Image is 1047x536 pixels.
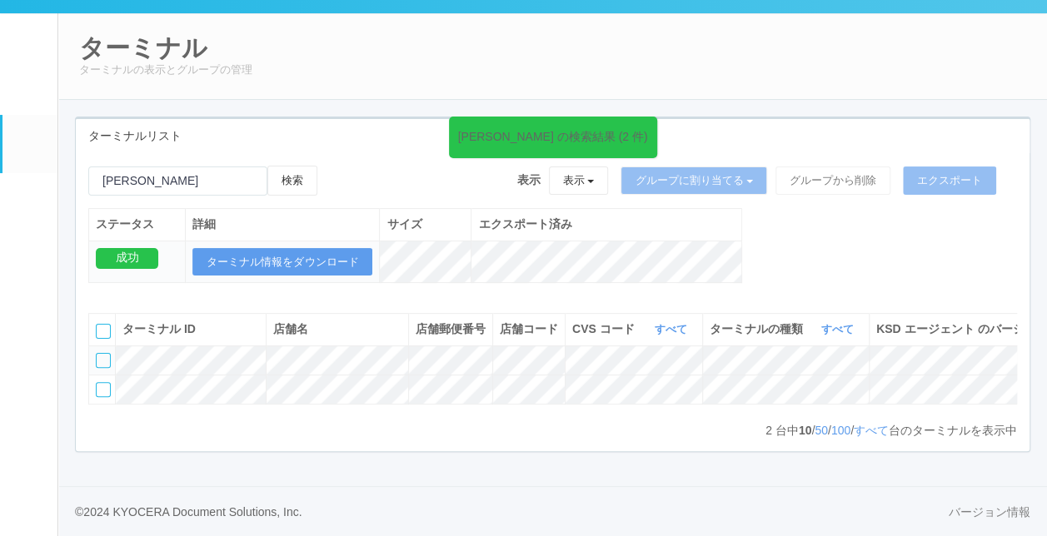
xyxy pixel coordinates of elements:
[710,320,807,338] span: ターミナルの種類
[76,119,1030,153] div: ターミナルリスト
[79,34,1026,62] h2: ターミナル
[2,115,57,173] a: ターミナル
[96,248,158,269] div: 成功
[817,321,862,338] button: すべて
[75,505,302,519] span: © 2024 KYOCERA Document Solutions, Inc.
[192,216,372,233] div: 詳細
[122,320,259,338] div: ターミナル ID
[655,323,691,335] a: すべて
[949,504,1030,521] a: バージョン情報
[815,424,828,437] a: 50
[2,275,57,326] a: クライアントリンク
[416,322,486,335] span: 店舗郵便番号
[876,322,1047,335] span: KSD エージェント のバージョン
[775,166,890,195] button: グループから削除
[651,321,696,338] button: すべて
[2,12,57,63] a: イベントログ
[478,216,735,233] div: エクスポート済み
[500,322,558,335] span: 店舗コード
[854,424,889,437] a: すべて
[621,166,767,195] button: グループに割り当てる
[2,225,57,275] a: メンテナンス通知
[765,424,775,437] span: 2
[517,171,541,189] span: 表示
[386,216,464,233] div: サイズ
[2,173,57,224] a: パッケージ
[267,166,317,196] button: 検索
[2,326,57,377] a: アラート設定
[799,424,812,437] span: 10
[96,216,178,233] div: ステータス
[2,378,57,429] a: コンテンツプリント
[549,166,609,195] button: 表示
[79,62,1026,78] p: ターミナルの表示とグループの管理
[192,248,372,276] button: ターミナル情報をダウンロード
[273,322,308,335] span: 店舗名
[765,422,1017,439] p: 台中 / / / 台のターミナルを表示中
[903,166,996,195] button: エクスポート
[821,323,858,335] a: すべて
[458,128,648,146] div: [PERSON_NAME] の検索結果 (2 件)
[572,320,639,338] span: CVS コード
[2,63,57,114] a: ユーザー
[2,429,57,479] a: ドキュメントを管理
[831,424,850,437] a: 100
